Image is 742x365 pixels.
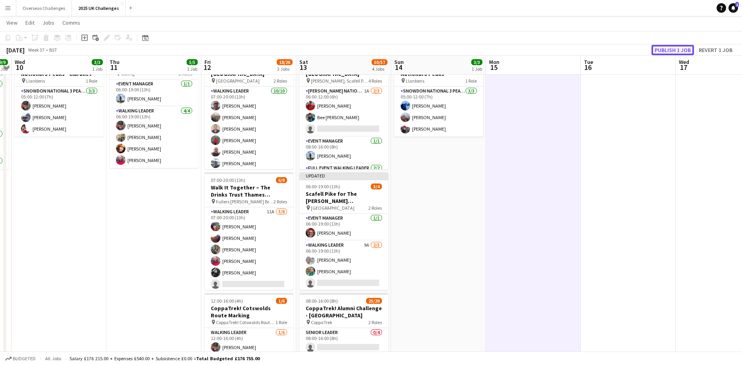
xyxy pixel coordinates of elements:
app-card-role: [PERSON_NAME] National 3 Peaks Walking Leader1A2/306:00-12:00 (6h)[PERSON_NAME]Bee [PERSON_NAME] [299,87,388,137]
span: 11 [108,63,119,72]
span: 1/6 [276,298,287,304]
span: Jobs [42,19,54,26]
span: Budgeted [13,356,36,361]
span: 1 Role [86,78,97,84]
span: 25/29 [366,298,382,304]
app-card-role: Snowdon National 3 Peaks Walking Leader3/305:00-12:00 (7h)[PERSON_NAME][PERSON_NAME][PERSON_NAME] [394,87,483,137]
div: 1 Job [187,66,197,72]
a: Edit [22,17,38,28]
span: 18/26 [277,59,293,65]
span: 13 [298,63,308,72]
span: 12 [203,63,211,72]
span: 16 [583,63,593,72]
span: 1 Role [465,78,477,84]
h3: Walk It Together – The Drinks Trust Thames Footpath Challenge [204,184,293,198]
button: Revert 1 job [696,45,736,55]
span: 3/4 [371,183,382,189]
span: Llanberis [406,78,424,84]
app-job-card: 06:00-19:00 (13h)5/5Chilterns Challenge Goring2 RolesEvent Manager1/106:00-19:00 (13h)[PERSON_NAM... [110,52,199,168]
span: 3/3 [471,59,482,65]
div: 1 Job [472,66,482,72]
a: Comms [59,17,83,28]
a: View [3,17,21,28]
span: 5/5 [187,59,198,65]
a: 1 [729,3,738,13]
div: 1 Job [92,66,102,72]
app-card-role: Event Manager1/108:00-16:00 (8h)[PERSON_NAME] [299,137,388,164]
span: [GEOGRAPHIC_DATA] [216,78,260,84]
span: 3/3 [92,59,103,65]
span: 1 Role [276,319,287,325]
span: Total Budgeted £176 755.00 [196,355,260,361]
div: Updated [299,172,388,179]
div: BST [49,47,57,53]
app-job-card: 05:00-12:00 (7h)3/3Snowdon Local leaders - National 3 Peaks Llanberis1 RoleSnowdon National 3 Pea... [394,52,483,137]
div: 3 Jobs [277,66,292,72]
app-card-role: Full Event Walking Leader2/2 [299,164,388,205]
button: Publish 1 job [651,45,694,55]
span: 4 Roles [368,78,382,84]
span: CoppaTrek [311,319,332,325]
span: 15 [488,63,499,72]
span: [GEOGRAPHIC_DATA] [311,205,355,211]
span: 14 [393,63,404,72]
h3: Scafell Pike for The [PERSON_NAME] [PERSON_NAME] Trust [299,190,388,205]
span: 12:00-16:00 (4h) [211,298,243,304]
span: All jobs [44,355,63,361]
span: 06:00-19:00 (13h) [306,183,340,189]
app-job-card: 07:00-20:00 (13h)6/9Walk It Together – The Drinks Trust Thames Footpath Challenge Fullers [PERSON... [204,172,293,290]
app-job-card: 06:00-00:00 (18h) (Sun)7/9National 3 Peaks - [GEOGRAPHIC_DATA] [PERSON_NAME], Scafell Pike and Sn... [299,52,388,169]
app-job-card: 07:00-20:00 (13h)11/11NSPCC Proper Trek [GEOGRAPHIC_DATA] [GEOGRAPHIC_DATA]2 RolesWalking Leader1... [204,52,293,169]
span: 2 Roles [274,199,287,205]
a: Jobs [39,17,58,28]
span: Mon [489,58,499,66]
app-card-role: Walking Leader4/406:00-19:00 (13h)[PERSON_NAME][PERSON_NAME][PERSON_NAME][PERSON_NAME] [110,106,199,168]
app-card-role: Walking Leader11A5/807:00-20:00 (13h)[PERSON_NAME][PERSON_NAME][PERSON_NAME][PERSON_NAME][PERSON_... [204,207,293,315]
span: Wed [15,58,25,66]
button: Overseas Challenges [16,0,72,16]
app-card-role: Event Manager1/106:00-19:00 (13h)[PERSON_NAME] [299,214,388,241]
span: 10 [13,63,25,72]
app-job-card: 05:00-12:00 (7h)3/3Snowdon Local leaders - National 3 Peaks - Claranet Llanberis1 RoleSnowdon Nat... [15,52,104,137]
span: 1 [735,2,739,7]
span: 6/9 [276,177,287,183]
span: Comms [62,19,80,26]
span: 17 [678,63,689,72]
span: Tue [584,58,593,66]
span: Llanberis [26,78,45,84]
span: 50/57 [372,59,387,65]
div: [DATE] [6,46,25,54]
app-card-role: Walking Leader10/1007:00-20:00 (13h)[PERSON_NAME][PERSON_NAME][PERSON_NAME][PERSON_NAME][PERSON_N... [204,87,293,217]
span: 2 Roles [274,78,287,84]
span: Fullers [PERSON_NAME] Brewery, [GEOGRAPHIC_DATA] [216,199,274,205]
h3: CoppaTrek! Cotswolds Route Marking [204,305,293,319]
span: Sat [299,58,308,66]
div: Salary £176 215.00 + Expenses £540.00 + Subsistence £0.00 = [69,355,260,361]
span: 2 Roles [368,205,382,211]
span: Edit [25,19,35,26]
button: 2025 UK Challenges [72,0,126,16]
app-job-card: Updated06:00-19:00 (13h)3/4Scafell Pike for The [PERSON_NAME] [PERSON_NAME] Trust [GEOGRAPHIC_DAT... [299,172,388,290]
app-card-role: Event Manager1/106:00-19:00 (13h)[PERSON_NAME] [110,79,199,106]
span: Wed [679,58,689,66]
div: 4 Jobs [372,66,387,72]
span: 2 Roles [368,319,382,325]
span: Fri [204,58,211,66]
span: 08:00-16:00 (8h) [306,298,338,304]
button: Budgeted [4,354,37,363]
app-card-role: Snowdon National 3 Peaks Walking Leader3/305:00-12:00 (7h)[PERSON_NAME][PERSON_NAME][PERSON_NAME] [15,87,104,137]
span: 07:00-20:00 (13h) [211,177,245,183]
span: Thu [110,58,119,66]
app-card-role: Walking Leader9A2/306:00-19:00 (13h)[PERSON_NAME][PERSON_NAME] [299,241,388,291]
span: [PERSON_NAME], Scafell Pike and Snowdon [311,78,368,84]
span: Sun [394,58,404,66]
span: CoppaTrek! Cotswolds Route Marking [216,319,276,325]
h3: CoppaTrek! Alumni Challenge - [GEOGRAPHIC_DATA] [299,305,388,319]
